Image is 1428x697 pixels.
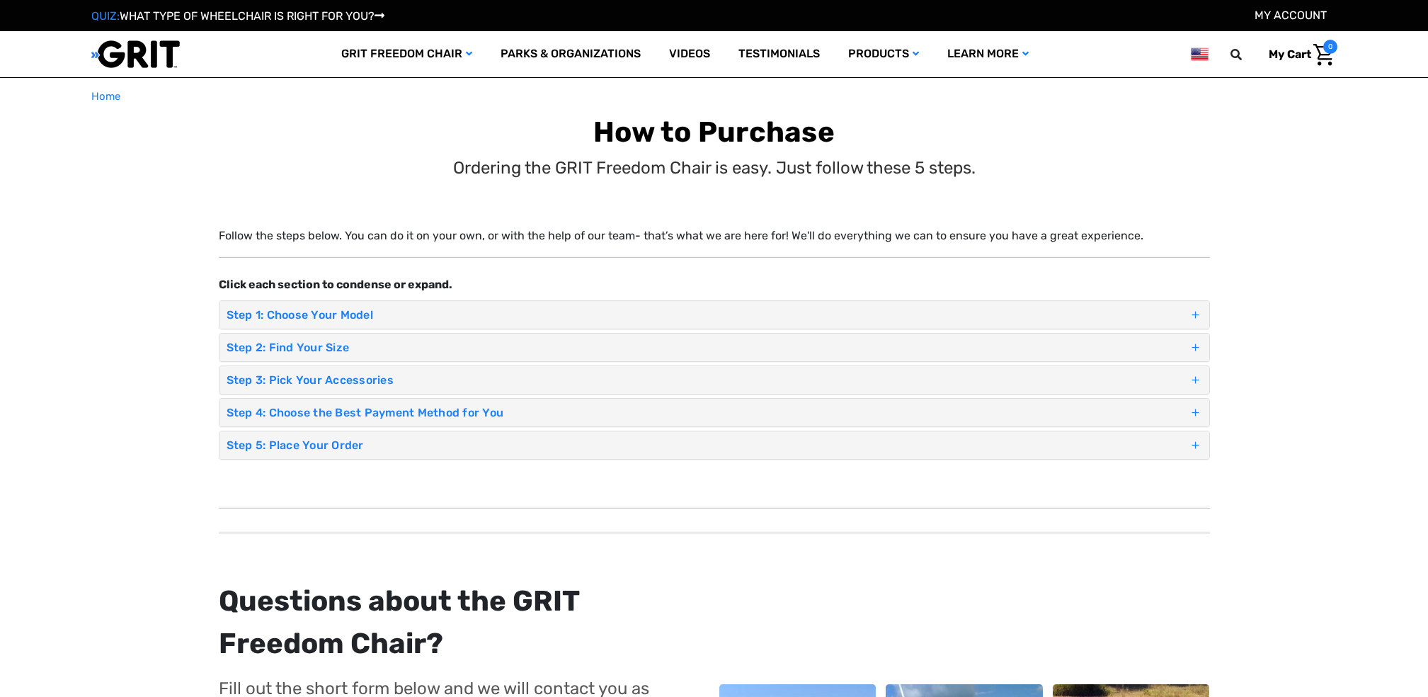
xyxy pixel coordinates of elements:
span: My Cart [1269,47,1311,61]
a: Account [1255,8,1327,22]
a: Videos [655,31,724,77]
div: Questions about the GRIT Freedom Chair? [219,580,666,665]
b: How to Purchase [593,115,835,149]
h4: Step 1: Choose Your Model [227,308,1189,322]
nav: Breadcrumb [91,89,1337,105]
p: Ordering the GRIT Freedom Chair is easy. Just follow these 5 steps. [453,155,976,181]
a: Learn More [933,31,1043,77]
span: Home [91,90,120,103]
p: Follow the steps below. You can do it on your own, or with the help of our team- that’s what we a... [219,227,1210,244]
img: Cart [1313,44,1334,66]
span: 0 [1323,40,1337,54]
span: QUIZ: [91,9,120,23]
strong: Click each section to condense or expand. [219,278,452,291]
h4: Step 2: Find Your Size [227,341,1189,354]
img: us.png [1191,45,1208,63]
a: Home [91,89,120,105]
img: GRIT All-Terrain Wheelchair and Mobility Equipment [91,40,180,69]
a: Parks & Organizations [486,31,655,77]
a: GRIT Freedom Chair [327,31,486,77]
a: QUIZ:WHAT TYPE OF WHEELCHAIR IS RIGHT FOR YOU? [91,9,384,23]
a: Testimonials [724,31,834,77]
a: Cart with 0 items [1258,40,1337,69]
a: Products [834,31,933,77]
input: Search [1237,40,1258,69]
h4: Step 5: Place Your Order [227,438,1189,452]
h4: Step 4: Choose the Best Payment Method for You [227,406,1189,419]
h4: Step 3: Pick Your Accessories [227,373,1189,387]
